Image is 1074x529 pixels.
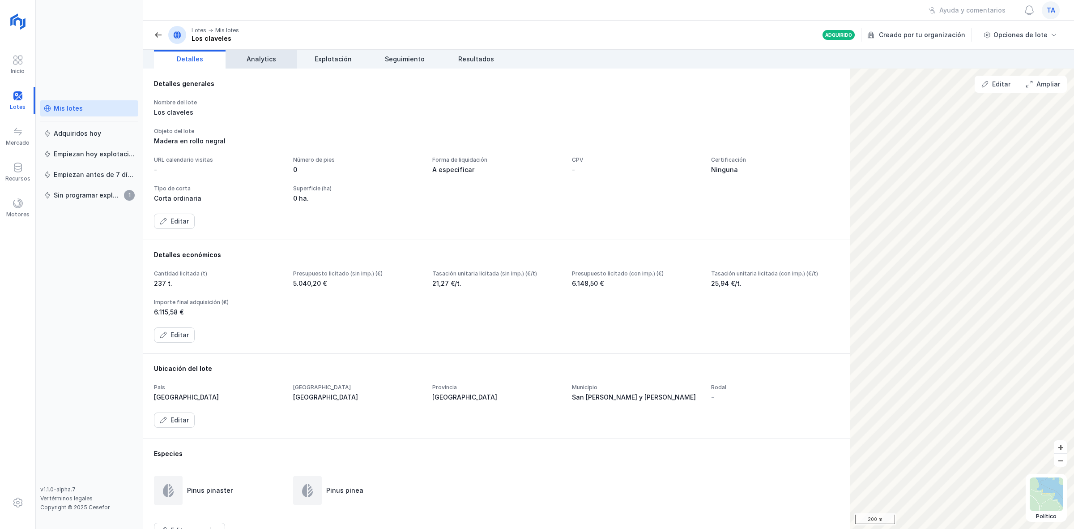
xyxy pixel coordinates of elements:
div: Rodal [711,384,840,391]
div: - [154,165,157,174]
div: [GEOGRAPHIC_DATA] [293,393,422,402]
button: Editar [154,327,195,343]
a: Analytics [226,50,297,69]
div: Lotes [192,27,206,34]
div: Inicio [11,68,25,75]
div: Mis lotes [215,27,239,34]
div: Sin programar explotación [54,191,121,200]
div: Editar [170,331,189,340]
img: political.webp [1030,477,1063,511]
span: Resultados [458,55,494,64]
button: Editar [154,214,195,229]
div: Mercado [6,139,30,146]
button: Editar [154,413,195,428]
div: Recursos [5,175,30,182]
div: Los claveles [192,34,239,43]
div: Importe final adquisición (€) [154,299,282,306]
div: Municipio [572,384,700,391]
div: Editar [170,416,189,425]
div: Ubicación del lote [154,364,840,373]
span: Seguimiento [385,55,425,64]
div: Adquirido [825,32,852,38]
span: 1 [124,190,135,201]
div: [GEOGRAPHIC_DATA] [154,393,282,402]
a: Adquiridos hoy [40,125,138,142]
div: San [PERSON_NAME] y [PERSON_NAME] [572,393,700,402]
span: Explotación [315,55,352,64]
div: 6.148,50 € [572,279,700,288]
div: Pinus pinea [326,486,363,495]
div: CPV [572,156,700,163]
div: Detalles económicos [154,250,840,259]
div: Empiezan antes de 7 días [54,170,135,179]
div: Especies [154,449,840,458]
div: 6.115,58 € [154,308,282,317]
div: Ampliar [1036,80,1060,89]
img: logoRight.svg [7,10,29,33]
div: Cantidad licitada (t) [154,270,282,277]
div: Pinus pinaster [187,486,233,495]
button: – [1054,454,1067,467]
div: Superficie (ha) [293,185,422,192]
a: Empiezan hoy explotación [40,146,138,162]
div: Motores [6,211,30,218]
div: Editar [992,80,1010,89]
div: [GEOGRAPHIC_DATA] [432,393,561,402]
div: Certificación [711,156,840,163]
button: Editar [976,77,1016,92]
div: Los claveles [154,108,282,117]
div: Presupuesto licitado (con imp.) (€) [572,270,700,277]
div: Tasación unitaria licitada (con imp.) (€/t) [711,270,840,277]
div: Detalles generales [154,79,840,88]
div: Ninguna [711,165,840,174]
div: Copyright © 2025 Cesefor [40,504,138,511]
div: Objeto del lote [154,128,840,135]
div: Creado por tu organización [867,28,973,42]
a: Explotación [297,50,369,69]
div: Provincia [432,384,561,391]
span: ta [1047,6,1055,15]
a: Empiezan antes de 7 días [40,167,138,183]
div: Ayuda y comentarios [939,6,1006,15]
div: Madera en rollo negral [154,137,840,146]
div: 0 [293,165,422,174]
span: Analytics [247,55,276,64]
div: 25,94 €/t. [711,279,840,288]
div: Editar [170,217,189,226]
div: 5.040,20 € [293,279,422,288]
div: Opciones de lote [993,30,1048,39]
div: País [154,384,282,391]
div: v1.1.0-alpha.7 [40,486,138,493]
button: + [1054,440,1067,453]
div: Tasación unitaria licitada (sin imp.) (€/t) [432,270,561,277]
div: Presupuesto licitado (sin imp.) (€) [293,270,422,277]
div: Empiezan hoy explotación [54,150,135,159]
button: Ampliar [1020,77,1066,92]
a: Ver términos legales [40,495,93,502]
div: Político [1030,513,1063,520]
div: Forma de liquidación [432,156,561,163]
a: Detalles [154,50,226,69]
div: A especificar [432,165,561,174]
a: Sin programar explotación1 [40,187,138,203]
div: - [572,165,575,174]
div: Nombre del lote [154,99,282,106]
div: 21,27 €/t. [432,279,561,288]
div: Corta ordinaria [154,194,282,203]
button: Ayuda y comentarios [923,3,1011,18]
span: Detalles [177,55,203,64]
div: 0 ha. [293,194,422,203]
a: Mis lotes [40,100,138,116]
div: 237 t. [154,279,282,288]
div: URL calendario visitas [154,156,282,163]
div: Adquiridos hoy [54,129,101,138]
div: [GEOGRAPHIC_DATA] [293,384,422,391]
a: Seguimiento [369,50,440,69]
div: Tipo de corta [154,185,282,192]
div: Número de pies [293,156,422,163]
div: - [711,393,714,402]
a: Resultados [440,50,512,69]
div: Mis lotes [54,104,83,113]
